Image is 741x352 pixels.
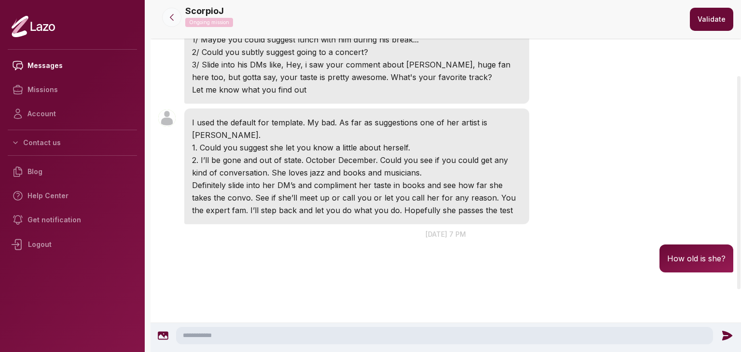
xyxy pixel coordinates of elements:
p: Definitely slide into her DM’s and compliment her taste in books and see how far she takes the co... [192,179,521,217]
a: Account [8,102,137,126]
a: Missions [8,78,137,102]
div: Logout [8,232,137,257]
p: Ongoing mission [185,18,233,27]
p: I used the default for template. My bad. As far as suggestions one of her artist is [PERSON_NAME]. [192,116,521,141]
p: 1. Could you suggest she let you know a little about herself. [192,141,521,154]
button: Validate [690,8,733,31]
p: [DATE] 7 pm [151,229,741,239]
a: Blog [8,160,137,184]
a: Messages [8,54,137,78]
p: 1/ Maybe you could suggest lunch with him during his break... [192,33,521,46]
p: ScorpioJ [185,4,224,18]
p: 2. I’ll be gone and out of state. October December. Could you see if you could get any kind of co... [192,154,521,179]
p: 2/ Could you subtly suggest going to a concert? [192,46,521,58]
a: Help Center [8,184,137,208]
img: User avatar [158,109,176,127]
p: How old is she? [667,252,726,265]
p: 3/ Slide into his DMs like, Hey, i saw your comment about [PERSON_NAME], huge fan here too, but g... [192,58,521,83]
button: Contact us [8,134,137,151]
a: Get notification [8,208,137,232]
p: Let me know what you find out [192,83,521,96]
